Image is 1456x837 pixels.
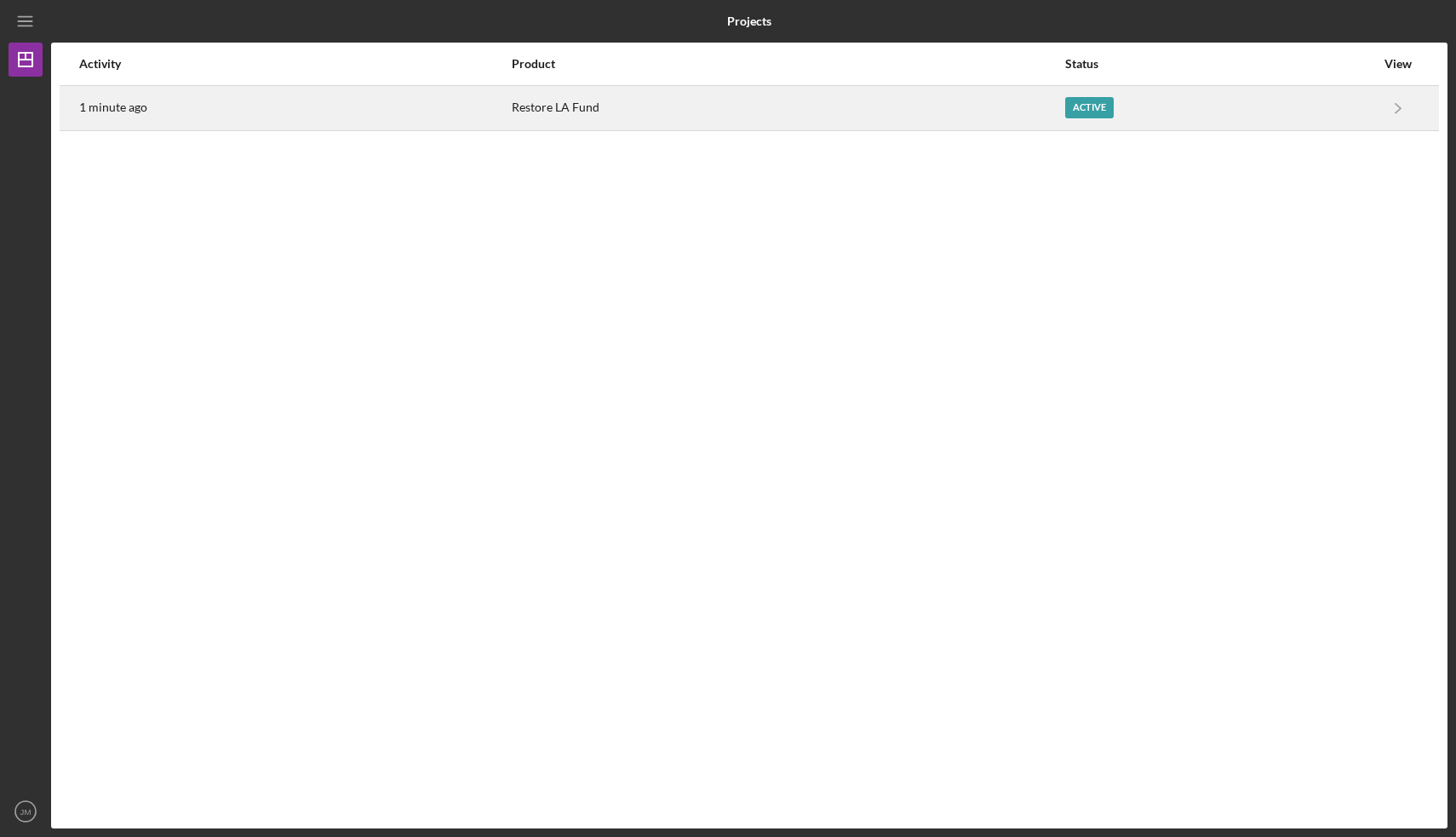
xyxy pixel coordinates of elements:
[1065,97,1114,118] div: Active
[79,57,510,71] div: Activity
[512,87,1063,129] div: Restore LA Fund
[79,100,147,114] time: 2025-10-14 21:12
[20,807,32,817] text: JM
[1377,57,1419,71] div: View
[1065,57,1375,71] div: Status
[512,57,1063,71] div: Product
[9,794,43,828] button: JM
[727,14,771,28] b: Projects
